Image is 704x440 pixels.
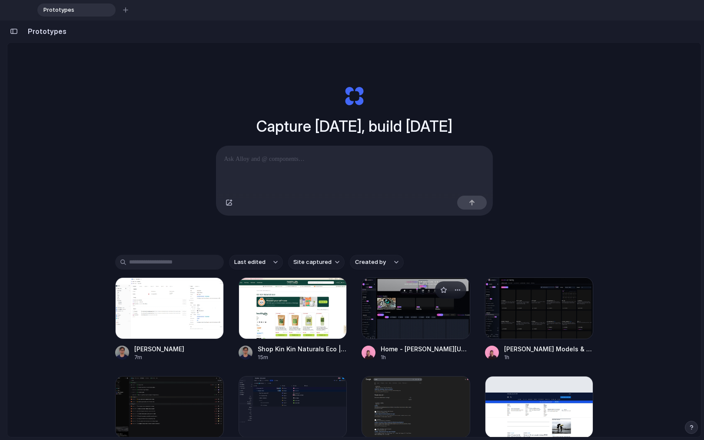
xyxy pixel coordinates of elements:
span: Last edited [234,258,266,267]
div: Shop Kin Kin Naturals Eco | Healthylife [258,344,347,353]
div: [PERSON_NAME] Models & Training - [PERSON_NAME][URL] [504,344,594,353]
button: Site captured [288,255,345,270]
span: Site captured [293,258,332,267]
a: Shop Kin Kin Naturals Eco | HealthylifeShop Kin Kin Naturals Eco | Healthylife15m [239,277,347,361]
div: 7m [134,353,184,361]
span: Created by [355,258,386,267]
div: Home - [PERSON_NAME][URL] [381,344,470,353]
span: Prototypes [40,6,102,14]
div: 15m [258,353,347,361]
h2: Prototypes [24,26,66,37]
a: Leonardo Ai Models & Training - Leonardo.Ai[PERSON_NAME] Models & Training - [PERSON_NAME][URL]1h [485,277,594,361]
button: Created by [350,255,404,270]
div: Prototypes [37,3,116,17]
div: 1h [381,353,470,361]
div: 1h [504,353,594,361]
a: Aleksi Kallio - Attio[PERSON_NAME]7m [115,277,224,361]
button: Last edited [229,255,283,270]
h1: Capture [DATE], build [DATE] [256,115,452,138]
a: Home - Leonardo.AiHome - [PERSON_NAME][URL]1h [362,277,470,361]
div: [PERSON_NAME] [134,344,184,353]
